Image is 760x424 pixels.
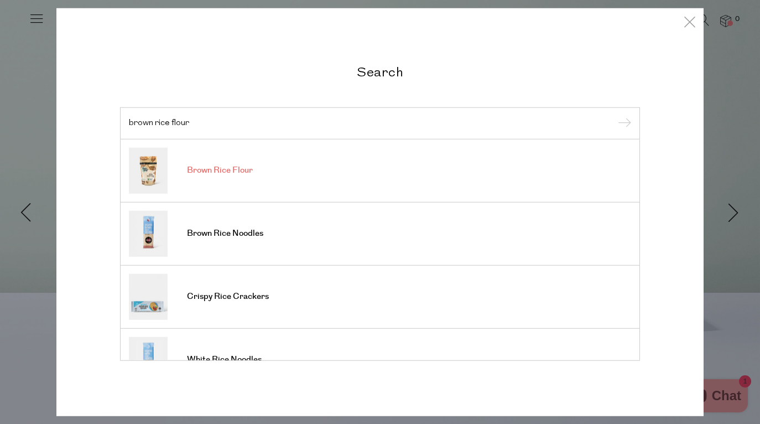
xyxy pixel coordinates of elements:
a: Brown Rice Noodles [129,210,631,256]
span: Brown Rice Flour [187,165,253,176]
span: Brown Rice Noodles [187,228,263,239]
img: White Rice Noodles [129,337,168,382]
h2: Search [120,64,640,80]
a: White Rice Noodles [129,337,631,382]
img: Brown Rice Noodles [129,210,168,256]
span: Crispy Rice Crackers [187,291,269,302]
img: Crispy Rice Crackers [129,273,168,319]
span: White Rice Noodles [187,354,262,365]
a: Crispy Rice Crackers [129,273,631,319]
img: Brown Rice Flour [129,147,168,193]
a: Brown Rice Flour [129,147,631,193]
input: Search [129,119,631,127]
